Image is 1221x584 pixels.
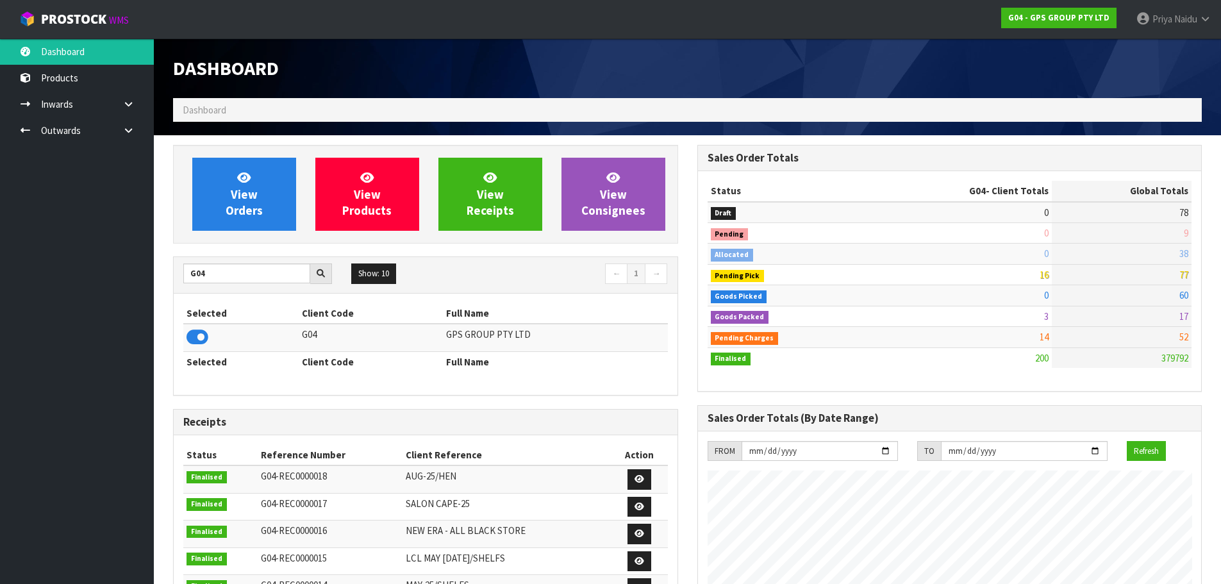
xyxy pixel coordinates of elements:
button: Show: 10 [351,263,396,284]
small: WMS [109,14,129,26]
div: FROM [708,441,742,462]
span: G04-REC0000016 [261,524,327,537]
h3: Receipts [183,416,668,428]
a: → [645,263,667,284]
th: Selected [183,303,299,324]
span: Pending [711,228,749,241]
div: TO [917,441,941,462]
span: AUG-25/HEN [406,470,456,482]
th: Full Name [443,351,668,372]
span: G04 [969,185,986,197]
span: View Receipts [467,170,514,218]
span: View Orders [226,170,263,218]
span: 379792 [1161,352,1188,364]
a: G04 - GPS GROUP PTY LTD [1001,8,1117,28]
span: ProStock [41,11,106,28]
th: Global Totals [1052,181,1192,201]
span: Dashboard [183,104,226,116]
span: Finalised [187,471,227,484]
span: Finalised [711,353,751,365]
span: Finalised [187,526,227,538]
img: cube-alt.png [19,11,35,27]
span: 200 [1035,352,1049,364]
td: G04 [299,324,443,351]
h3: Sales Order Totals (By Date Range) [708,412,1192,424]
span: NEW ERA - ALL BLACK STORE [406,524,526,537]
strong: G04 - GPS GROUP PTY LTD [1008,12,1109,23]
h3: Sales Order Totals [708,152,1192,164]
button: Refresh [1127,441,1166,462]
th: Client Code [299,303,443,324]
span: 17 [1179,310,1188,322]
th: Action [611,445,668,465]
a: ← [605,263,627,284]
span: Goods Picked [711,290,767,303]
span: Finalised [187,553,227,565]
span: Dashboard [173,56,279,80]
span: Priya [1152,13,1172,25]
span: 52 [1179,331,1188,343]
th: Reference Number [258,445,403,465]
a: 1 [627,263,645,284]
span: G04-REC0000018 [261,470,327,482]
span: Allocated [711,249,754,262]
a: ViewOrders [192,158,296,231]
th: Status [183,445,258,465]
span: G04-REC0000015 [261,552,327,564]
span: Pending Pick [711,270,765,283]
th: Full Name [443,303,668,324]
span: 60 [1179,289,1188,301]
span: View Products [342,170,392,218]
span: Goods Packed [711,311,769,324]
th: Selected [183,351,299,372]
span: SALON CAPE-25 [406,497,470,510]
span: 9 [1184,227,1188,239]
span: Naidu [1174,13,1197,25]
nav: Page navigation [435,263,668,286]
th: Status [708,181,867,201]
span: 0 [1044,227,1049,239]
span: Pending Charges [711,332,779,345]
span: View Consignees [581,170,645,218]
input: Search clients [183,263,310,283]
span: LCL MAY [DATE]/SHELFS [406,552,505,564]
th: - Client Totals [867,181,1052,201]
span: 38 [1179,247,1188,260]
span: 77 [1179,269,1188,281]
span: 14 [1040,331,1049,343]
span: 0 [1044,206,1049,219]
a: ViewConsignees [561,158,665,231]
span: 3 [1044,310,1049,322]
span: G04-REC0000017 [261,497,327,510]
span: 0 [1044,247,1049,260]
span: 0 [1044,289,1049,301]
td: GPS GROUP PTY LTD [443,324,668,351]
span: Draft [711,207,736,220]
span: Finalised [187,498,227,511]
a: ViewProducts [315,158,419,231]
th: Client Reference [403,445,611,465]
a: ViewReceipts [438,158,542,231]
span: 78 [1179,206,1188,219]
span: 16 [1040,269,1049,281]
th: Client Code [299,351,443,372]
